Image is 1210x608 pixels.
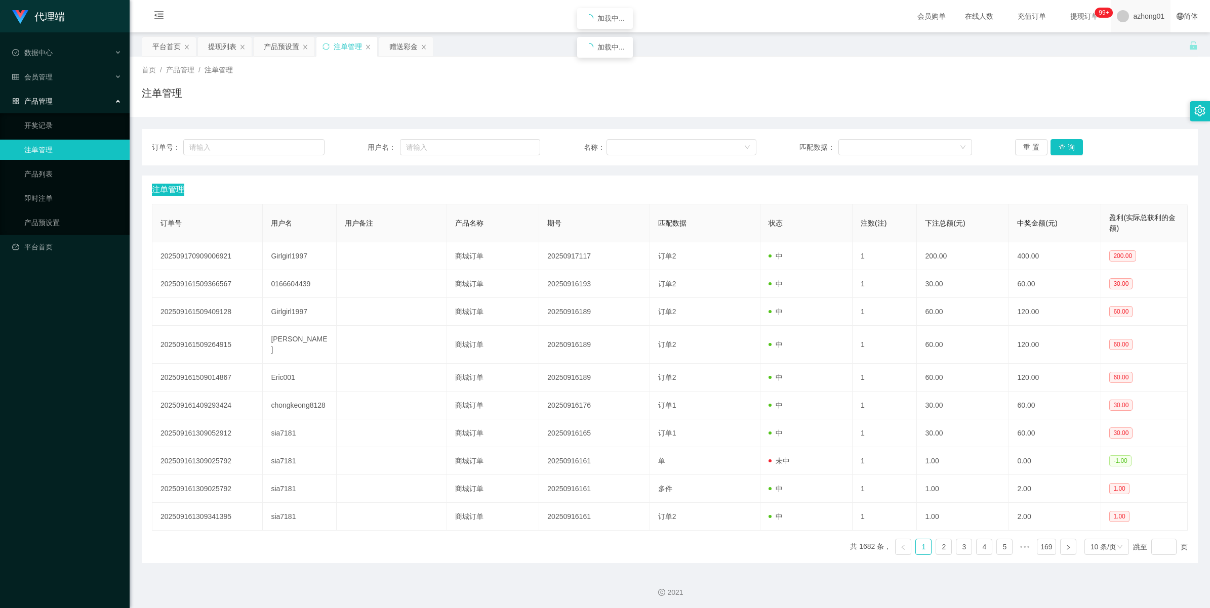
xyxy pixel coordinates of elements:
[1037,539,1055,554] a: 169
[769,429,783,437] span: 中
[334,37,362,56] div: 注单管理
[1051,139,1083,155] button: 查 询
[960,144,966,151] i: 图标: down
[263,270,337,298] td: 0166604439
[853,392,917,419] td: 1
[447,503,539,531] td: 商城订单
[539,475,650,503] td: 20250916161
[1009,326,1101,364] td: 120.00
[1013,13,1051,20] span: 充值订单
[447,326,539,364] td: 商城订单
[263,392,337,419] td: chongkeong8128
[24,188,122,208] a: 即时注单
[455,219,483,227] span: 产品名称
[917,503,1009,531] td: 1.00
[12,10,28,24] img: logo.9652507e.png
[539,326,650,364] td: 20250916189
[799,142,838,153] span: 匹配数据：
[138,587,1202,598] div: 2021
[447,364,539,392] td: 商城订单
[389,37,418,56] div: 赠送彩金
[997,539,1012,554] a: 5
[152,184,184,196] span: 注单管理
[447,392,539,419] td: 商城订单
[895,539,911,555] li: 上一页
[1109,339,1133,350] span: 60.00
[152,37,181,56] div: 平台首页
[861,219,886,227] span: 注数(注)
[1009,503,1101,531] td: 2.00
[853,364,917,392] td: 1
[976,539,992,555] li: 4
[24,115,122,136] a: 开奖记录
[263,298,337,326] td: Girlgirl1997
[925,219,965,227] span: 下注总额(元)
[24,140,122,160] a: 注单管理
[539,447,650,475] td: 20250916161
[152,326,263,364] td: 202509161509264915
[263,364,337,392] td: Eric001
[1109,306,1133,317] span: 60.00
[853,270,917,298] td: 1
[916,539,931,554] a: 1
[447,419,539,447] td: 商城订单
[263,503,337,531] td: sia7181
[152,447,263,475] td: 202509161309025792
[853,298,917,326] td: 1
[956,539,972,554] a: 3
[302,44,308,50] i: 图标: close
[152,142,183,153] span: 订单号：
[1037,539,1056,555] li: 169
[152,242,263,270] td: 202509170909006921
[539,364,650,392] td: 20250916189
[160,219,182,227] span: 订单号
[421,44,427,50] i: 图标: close
[956,539,972,555] li: 3
[12,12,65,20] a: 代理端
[205,66,233,74] span: 注单管理
[769,512,783,520] span: 中
[917,392,1009,419] td: 30.00
[658,252,676,260] span: 订单2
[142,85,182,101] h1: 注单管理
[917,270,1009,298] td: 30.00
[584,142,607,153] span: 名称：
[853,242,917,270] td: 1
[1109,213,1176,232] span: 盈利(实际总获利的金额)
[915,539,932,555] li: 1
[12,49,53,57] span: 数据中心
[152,503,263,531] td: 202509161309341395
[1109,250,1136,262] span: 200.00
[365,44,371,50] i: 图标: close
[658,485,672,493] span: 多件
[850,539,891,555] li: 共 1682 条，
[539,419,650,447] td: 20250916165
[1095,8,1113,18] sup: 1216
[917,298,1009,326] td: 60.00
[853,475,917,503] td: 1
[658,219,687,227] span: 匹配数据
[263,475,337,503] td: sia7181
[744,144,750,151] i: 图标: down
[769,219,783,227] span: 状态
[152,298,263,326] td: 202509161509409128
[1109,400,1133,411] span: 30.00
[1009,270,1101,298] td: 60.00
[1117,544,1123,551] i: 图标: down
[1017,219,1057,227] span: 中奖金额(元)
[539,298,650,326] td: 20250916189
[658,373,676,381] span: 订单2
[447,447,539,475] td: 商城订单
[1065,13,1104,20] span: 提现订单
[1065,544,1071,550] i: 图标: right
[1009,392,1101,419] td: 60.00
[539,392,650,419] td: 20250916176
[166,66,194,74] span: 产品管理
[658,340,676,349] span: 订单2
[585,43,593,51] i: icon: loading
[152,270,263,298] td: 202509161509366567
[24,212,122,233] a: 产品预设置
[539,270,650,298] td: 20250916193
[1109,511,1129,522] span: 1.00
[142,1,176,33] i: 图标: menu-fold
